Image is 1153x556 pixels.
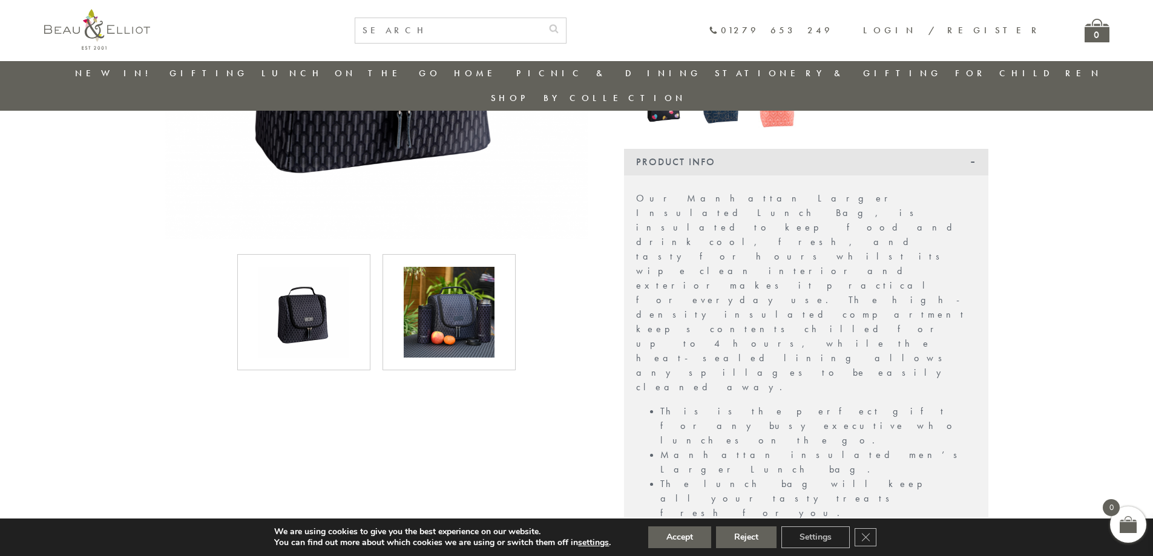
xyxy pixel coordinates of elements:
[355,18,542,43] input: SEARCH
[648,526,711,548] button: Accept
[624,149,988,175] div: Product Info
[454,67,502,79] a: Home
[169,67,248,79] a: Gifting
[274,537,611,548] p: You can find out more about which cookies we are using or switch them off in .
[855,528,876,546] button: Close GDPR Cookie Banner
[709,25,833,36] a: 01279 653 249
[44,9,150,50] img: logo
[578,537,609,548] button: settings
[1085,19,1109,42] a: 0
[75,67,156,79] a: New in!
[1103,499,1120,516] span: 0
[863,24,1042,36] a: Login / Register
[716,526,777,548] button: Reject
[955,67,1102,79] a: For Children
[660,477,976,520] li: The lunch bag will keep all your tasty treats fresh for you.
[404,267,494,358] img: Insulated Lunch Bags For Men - Stylish Men's Lunch Bags
[258,267,349,358] img: Mens Insulated Designer Large lunch bag Beau and Elliot
[660,448,976,477] li: Manhattan insulated men’s Larger Lunch bag.
[516,67,701,79] a: Picnic & Dining
[660,404,976,448] li: This is the perfect gift for any busy executive who lunches on the go.
[636,191,976,394] p: Our Manhattan Larger Insulated Lunch Bag, is insulated to keep food and drink cool, fresh, and ta...
[491,92,686,104] a: Shop by collection
[261,67,441,79] a: Lunch On The Go
[715,67,942,79] a: Stationery & Gifting
[274,526,611,537] p: We are using cookies to give you the best experience on our website.
[781,526,850,548] button: Settings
